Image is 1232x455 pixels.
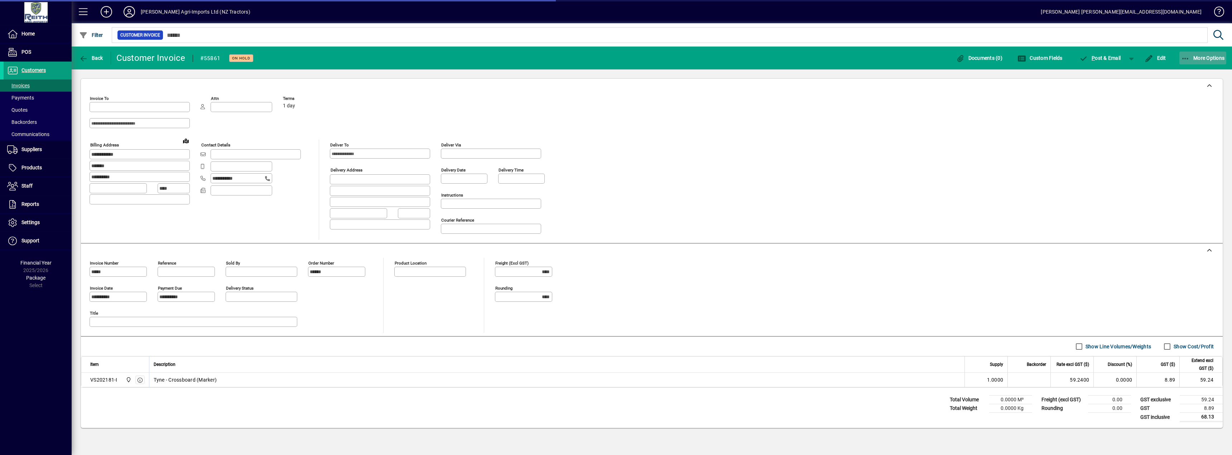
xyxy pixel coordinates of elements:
mat-label: Invoice number [90,261,119,266]
span: GST ($) [1161,360,1175,368]
mat-label: Payment due [158,286,182,291]
span: Filter [79,32,103,38]
div: #55861 [200,53,221,64]
span: Customers [21,67,46,73]
mat-label: Deliver To [330,142,349,147]
td: 0.00 [1088,404,1131,413]
span: Terms [283,96,326,101]
mat-label: Courier Reference [441,218,474,223]
button: Custom Fields [1016,52,1064,64]
td: 59.24 [1179,373,1222,387]
a: View on map [180,135,192,146]
span: Backorders [7,119,37,125]
span: Ashburton [124,376,132,384]
span: On hold [232,56,250,60]
a: Invoices [4,79,72,92]
a: Suppliers [4,141,72,159]
span: 1 day [283,103,295,109]
span: Quotes [7,107,28,113]
label: Show Cost/Profit [1172,343,1214,350]
span: Edit [1145,55,1166,61]
span: 1.0000 [987,376,1004,383]
span: Back [79,55,103,61]
span: Tyne - Crossboard (Marker) [154,376,217,383]
span: Products [21,165,42,170]
mat-label: Invoice To [90,96,109,101]
span: Supply [990,360,1003,368]
app-page-header-button: Back [72,52,111,64]
mat-label: Delivery date [441,168,466,173]
span: Customer Invoice [120,32,160,39]
a: Settings [4,214,72,232]
span: Support [21,238,39,243]
td: Total Volume [946,396,989,404]
a: Quotes [4,104,72,116]
button: Back [77,52,105,64]
span: Rate excl GST ($) [1057,360,1089,368]
td: 0.0000 Kg [989,404,1032,413]
mat-label: Sold by [226,261,240,266]
td: 68.13 [1180,413,1223,422]
mat-label: Reference [158,261,176,266]
div: VS202181-I [90,376,117,383]
span: Description [154,360,175,368]
td: 59.24 [1180,396,1223,404]
a: Products [4,159,72,177]
span: Reports [21,201,39,207]
mat-label: Attn [211,96,219,101]
span: More Options [1181,55,1225,61]
button: Post & Email [1076,52,1125,64]
td: Total Weight [946,404,989,413]
a: POS [4,43,72,61]
a: Reports [4,195,72,213]
div: 59.2400 [1055,376,1089,383]
td: Freight (excl GST) [1038,396,1088,404]
span: Discount (%) [1108,360,1132,368]
span: POS [21,49,31,55]
div: [PERSON_NAME] Agri-Imports Ltd (NZ Tractors) [141,6,250,18]
span: Settings [21,219,40,225]
a: Knowledge Base [1209,1,1223,25]
a: Backorders [4,116,72,128]
span: Backorder [1027,360,1046,368]
button: Filter [77,29,105,42]
label: Show Line Volumes/Weights [1084,343,1151,350]
td: 0.00 [1088,396,1131,404]
mat-label: Deliver via [441,142,461,147]
mat-label: Title [90,311,98,316]
span: Item [90,360,99,368]
button: Profile [118,5,141,18]
span: Extend excl GST ($) [1184,357,1213,372]
span: Invoices [7,83,30,88]
span: Custom Fields [1017,55,1063,61]
span: Home [21,31,35,37]
mat-label: Product location [395,261,427,266]
mat-label: Freight (excl GST) [495,261,529,266]
button: Add [95,5,118,18]
td: GST exclusive [1137,396,1180,404]
mat-label: Invoice date [90,286,113,291]
span: Suppliers [21,146,42,152]
mat-label: Delivery time [499,168,524,173]
mat-label: Order number [308,261,334,266]
td: 8.89 [1180,404,1223,413]
span: Payments [7,95,34,101]
span: Staff [21,183,33,189]
mat-label: Delivery status [226,286,254,291]
a: Communications [4,128,72,140]
td: 0.0000 [1093,373,1136,387]
button: Documents (0) [954,52,1004,64]
button: More Options [1179,52,1227,64]
span: P [1092,55,1095,61]
td: 0.0000 M³ [989,396,1032,404]
mat-label: Rounding [495,286,512,291]
span: Financial Year [20,260,52,266]
span: Package [26,275,45,281]
td: Rounding [1038,404,1088,413]
div: Customer Invoice [116,52,186,64]
a: Support [4,232,72,250]
td: 8.89 [1136,373,1179,387]
td: GST [1137,404,1180,413]
div: [PERSON_NAME] [PERSON_NAME][EMAIL_ADDRESS][DOMAIN_NAME] [1041,6,1202,18]
a: Staff [4,177,72,195]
